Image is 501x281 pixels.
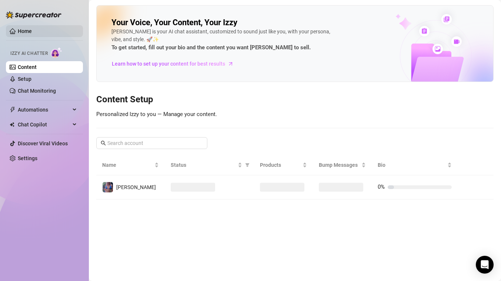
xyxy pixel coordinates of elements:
th: Bio [372,155,458,175]
span: filter [244,159,251,171]
span: Learn how to set up your content for best results [112,60,225,68]
h2: Your Voice, Your Content, Your Izzy [111,17,237,28]
h3: Content Setup [96,94,494,106]
span: Bio [378,161,446,169]
span: arrow-right [227,60,234,67]
a: Content [18,64,37,70]
a: Discover Viral Videos [18,140,68,146]
img: AI Chatter [51,47,62,58]
span: [PERSON_NAME] [116,184,156,190]
div: Open Intercom Messenger [476,256,494,274]
th: Status [165,155,254,175]
th: Products [254,155,313,175]
a: Learn how to set up your content for best results [111,58,239,70]
img: ai-chatter-content-library-cLFOSyPT.png [378,6,493,82]
span: Personalized Izzy to you — Manage your content. [96,111,217,118]
img: logo-BBDzfeDw.svg [6,11,61,19]
span: Name [102,161,153,169]
span: Izzy AI Chatter [10,50,48,57]
th: Bump Messages [313,155,372,175]
span: thunderbolt [10,107,16,113]
th: Name [96,155,165,175]
span: search [101,140,106,146]
a: Chat Monitoring [18,88,56,94]
a: Settings [18,155,37,161]
span: Chat Copilot [18,119,70,130]
a: Setup [18,76,31,82]
span: Products [260,161,301,169]
span: filter [245,163,250,167]
img: Jaylie [103,182,113,192]
a: Home [18,28,32,34]
strong: To get started, fill out your bio and the content you want [PERSON_NAME] to sell. [111,44,311,51]
span: Status [171,161,236,169]
img: Chat Copilot [10,122,14,127]
span: Bump Messages [319,161,360,169]
div: [PERSON_NAME] is your AI chat assistant, customized to sound just like you, with your persona, vi... [111,28,334,52]
input: Search account [107,139,197,147]
span: Automations [18,104,70,116]
span: 0% [378,184,385,190]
